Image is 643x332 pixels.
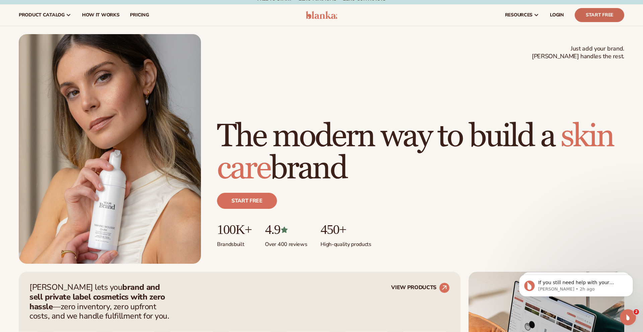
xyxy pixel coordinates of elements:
p: [PERSON_NAME] lets you —zero inventory, zero upfront costs, and we handle fulfillment for you. [29,282,173,321]
a: Start free [217,193,277,209]
p: High-quality products [320,237,371,248]
span: 2 [634,309,639,315]
a: LOGIN [545,4,569,26]
span: Just add your brand. [PERSON_NAME] handles the rest. [532,45,624,61]
a: VIEW PRODUCTS [391,282,450,293]
p: 450+ [320,222,371,237]
a: How It Works [77,4,125,26]
a: pricing [125,4,154,26]
span: LOGIN [550,12,564,18]
span: product catalog [19,12,65,18]
iframe: Intercom notifications message [509,260,643,307]
strong: brand and sell private label cosmetics with zero hassle [29,282,165,312]
span: How It Works [82,12,120,18]
p: 4.9 [265,222,307,237]
span: pricing [130,12,149,18]
p: Brands built [217,237,252,248]
p: Over 400 reviews [265,237,307,248]
img: Female holding tanning mousse. [19,34,201,264]
p: 100K+ [217,222,252,237]
a: Start Free [575,8,624,22]
img: logo [306,11,338,19]
span: skin care [217,117,614,188]
span: resources [505,12,532,18]
a: product catalog [13,4,77,26]
iframe: Intercom live chat [620,309,636,325]
a: resources [500,4,545,26]
h1: The modern way to build a brand [217,120,624,185]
